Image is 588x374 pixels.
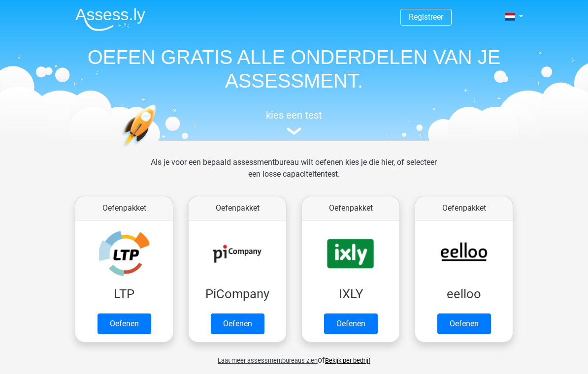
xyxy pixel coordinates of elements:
[143,156,445,192] div: Als je voor een bepaald assessmentbureau wilt oefenen kies je die hier, of selecteer een losse ca...
[67,346,521,366] div: of
[67,109,521,121] h5: kies een test
[324,313,378,334] a: Oefenen
[218,357,318,364] span: Laat meer assessmentbureaus zien
[67,45,521,93] h1: OEFEN GRATIS ALLE ONDERDELEN VAN JE ASSESSMENT.
[67,109,521,135] a: kies een test
[287,127,301,135] img: assessment
[437,313,491,334] a: Oefenen
[75,8,145,31] img: Assessly
[325,357,370,364] a: Bekijk per bedrijf
[409,12,443,22] a: Registreer
[122,104,194,193] img: oefenen
[211,313,264,334] a: Oefenen
[98,313,151,334] a: Oefenen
